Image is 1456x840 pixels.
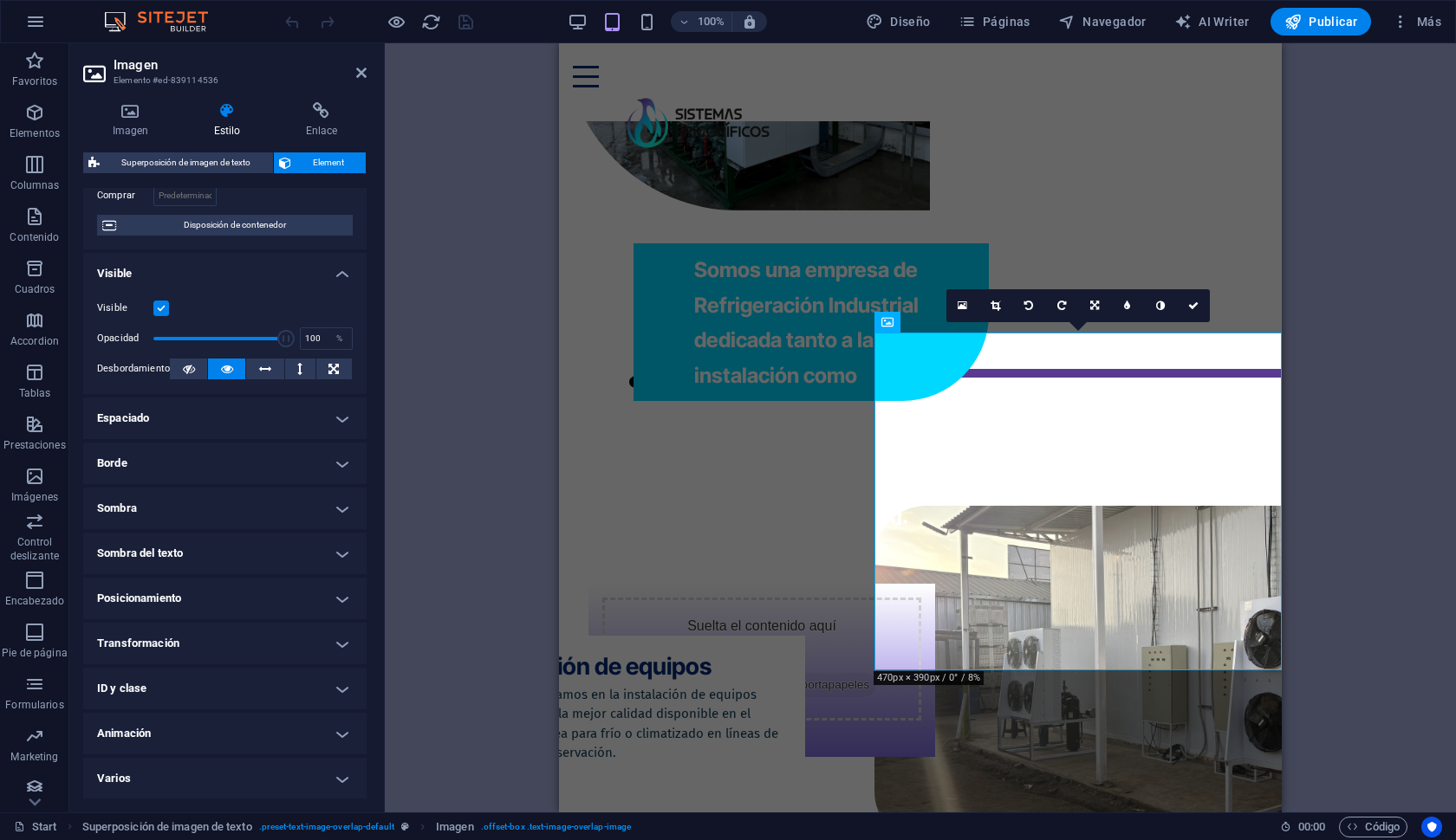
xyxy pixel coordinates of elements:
[697,11,725,32] h6: 100%
[946,289,979,322] a: Selecciona archivos del administrador de archivos, de la galería de fotos o carga archivo(s)
[43,554,362,677] div: Suelta el contenido aquí
[97,333,153,343] label: Opacidad
[420,11,441,32] button: reload
[259,817,394,837] span: . preset-text-image-overlap-default
[1284,13,1358,30] span: Publicar
[83,533,367,574] h4: Sombra del texto
[10,230,59,244] p: Contenido
[1339,817,1407,837] button: Código
[83,152,273,173] button: Superposición de imagen de texto
[1421,817,1442,837] button: Usercentrics
[952,8,1037,36] button: Páginas
[5,594,64,608] p: Encabezado
[83,253,367,284] h4: Visible
[401,822,409,831] i: Este elemento es un preajuste personalizable
[1385,8,1448,36] button: Más
[83,623,367,664] h4: Transformación
[83,488,367,529] h4: Sombra
[1167,8,1257,36] button: AI Writer
[1111,289,1144,322] a: Desenfoque
[83,443,367,484] h4: Borde
[15,282,55,296] p: Cuadros
[19,386,51,400] p: Tablas
[1051,8,1154,36] button: Navegador
[859,8,938,36] button: Diseño
[1144,289,1177,322] a: Escala de grises
[742,14,757,29] i: Al redimensionar, ajustar el nivel de zoom automáticamente para ajustarse al dispositivo elegido.
[121,215,348,236] span: Disposición de contenedor
[12,74,57,88] p: Favoritos
[481,817,631,837] span: . offset-box .text-image-overlap-image
[105,152,268,173] span: Superposición de imagen de texto
[11,490,58,504] p: Imágenes
[959,13,1030,30] span: Páginas
[1174,13,1250,30] span: AI Writer
[114,57,367,73] h2: Imagen
[1058,13,1147,30] span: Navegador
[1271,8,1372,36] button: Publicar
[100,11,230,32] img: Editor Logo
[83,713,367,754] h4: Animación
[83,102,185,139] h4: Imagen
[10,178,60,192] p: Columnas
[83,578,367,619] h4: Posicionamiento
[5,698,63,712] p: Formularios
[114,73,332,88] h3: Elemento #ed-839114536
[10,750,58,764] p: Marketing
[201,630,318,654] span: Pegar portapapeles
[2,646,67,660] p: Pie de página
[14,817,57,837] a: Haz clic para cancelar la selección y doble clic para abrir páginas
[979,289,1012,322] a: Modo de recorte
[671,11,732,32] button: 100%
[1012,289,1045,322] a: Girar 90° a la izquierda
[866,13,931,30] span: Diseño
[1177,289,1210,322] a: Confirmar ( ⌘ ⏎ )
[10,126,60,140] p: Elementos
[83,397,367,439] h4: Espaciado
[3,438,65,452] p: Prestaciones
[296,152,361,173] span: Element
[153,185,217,206] input: Predeterminado
[97,298,153,319] label: Visible
[859,8,938,36] div: Diseño (Ctrl+Alt+Y)
[83,668,367,709] h4: ID y clase
[1280,817,1326,837] h6: Tiempo de la sesión
[1045,289,1078,322] a: Girar 90° a la derecha
[1298,817,1325,837] span: 00 00
[10,334,59,348] p: Accordion
[97,185,153,206] label: Comprar
[274,152,367,173] button: Element
[436,817,474,837] span: Haz clic para seleccionar y doble clic para editar
[1347,817,1400,837] span: Código
[1392,13,1441,30] span: Más
[1310,820,1313,833] span: :
[82,817,631,837] nav: breadcrumb
[185,102,276,139] h4: Estilo
[83,758,367,799] h4: Varios
[97,359,170,379] label: Desbordamiento
[276,102,367,139] h4: Enlace
[82,817,252,837] span: Haz clic para seleccionar y doble clic para editar
[328,328,352,349] div: %
[1078,289,1111,322] a: Cambiar orientación
[97,215,353,236] button: Disposición de contenedor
